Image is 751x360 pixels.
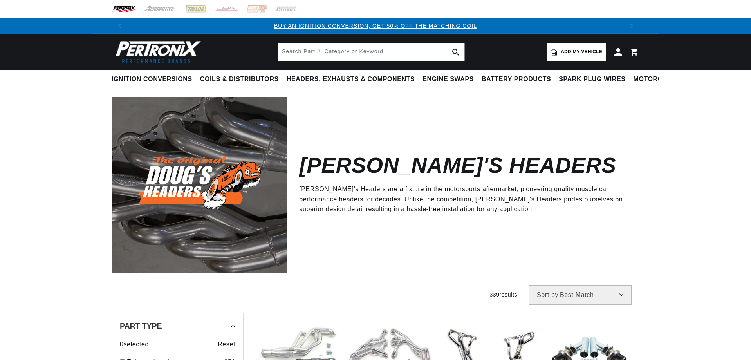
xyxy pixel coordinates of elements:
[482,75,551,83] span: Battery Products
[218,339,235,349] span: Reset
[120,339,149,349] span: 0 selected
[299,156,616,175] h2: [PERSON_NAME]'s Headers
[419,70,478,89] summary: Engine Swaps
[529,285,632,305] select: Sort by
[112,18,127,34] button: Translation missing: en.sections.announcements.previous_announcement
[127,22,624,30] div: 1 of 3
[489,291,517,298] span: 339 results
[127,22,624,30] div: Announcement
[547,43,606,61] a: Add my vehicle
[196,70,283,89] summary: Coils & Distributors
[112,38,202,65] img: Pertronix
[283,70,419,89] summary: Headers, Exhausts & Components
[624,18,639,34] button: Translation missing: en.sections.announcements.next_announcement
[112,70,196,89] summary: Ignition Conversions
[278,43,464,61] input: Search Part #, Category or Keyword
[422,75,474,83] span: Engine Swaps
[287,75,415,83] span: Headers, Exhausts & Components
[555,70,629,89] summary: Spark Plug Wires
[92,18,659,34] slideshow-component: Translation missing: en.sections.announcements.announcement_bar
[274,23,477,29] a: BUY AN IGNITION CONVERSION, GET 50% OFF THE MATCHING COIL
[634,75,680,83] span: Motorcycle
[299,184,628,214] p: [PERSON_NAME]'s Headers are a fixture in the motorsports aftermarket, pioneering quality muscle c...
[537,292,558,298] span: Sort by
[559,75,625,83] span: Spark Plug Wires
[112,75,192,83] span: Ignition Conversions
[630,70,684,89] summary: Motorcycle
[561,48,602,56] span: Add my vehicle
[478,70,555,89] summary: Battery Products
[447,43,464,61] button: search button
[200,75,279,83] span: Coils & Distributors
[112,97,287,273] img: Doug's Headers
[120,322,162,330] span: Part Type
